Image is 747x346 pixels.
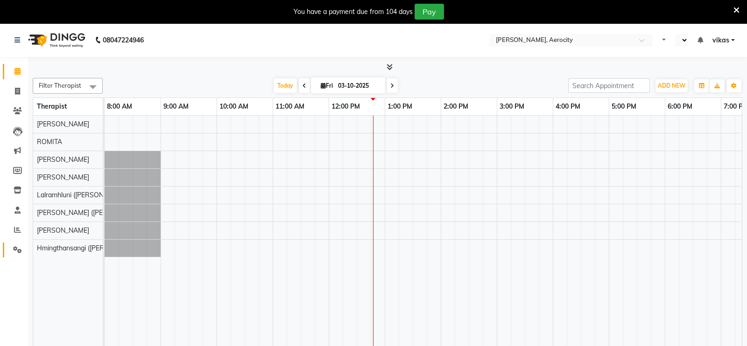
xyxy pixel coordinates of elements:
[105,100,134,113] a: 8:00 AM
[385,100,415,113] a: 1:00 PM
[37,244,144,252] span: Hmingthansangi ([PERSON_NAME])
[335,79,382,93] input: 2025-10-03
[441,100,471,113] a: 2:00 PM
[24,27,88,53] img: logo
[658,82,685,89] span: ADD NEW
[415,4,444,20] button: Pay
[553,100,583,113] a: 4:00 PM
[273,100,307,113] a: 11:00 AM
[568,78,650,93] input: Search Appointment
[712,35,729,45] span: vikas
[274,78,297,93] span: Today
[37,208,147,217] span: [PERSON_NAME] ([PERSON_NAME])
[37,191,129,199] span: Lalramhluni ([PERSON_NAME])
[37,226,89,235] span: [PERSON_NAME]
[37,173,89,181] span: [PERSON_NAME]
[655,79,688,92] button: ADD NEW
[161,100,191,113] a: 9:00 AM
[294,7,413,17] div: You have a payment due from 104 days
[329,100,362,113] a: 12:00 PM
[497,100,527,113] a: 3:00 PM
[37,138,62,146] span: ROMITA
[37,102,67,111] span: Therapist
[37,155,89,164] span: [PERSON_NAME]
[665,100,695,113] a: 6:00 PM
[217,100,251,113] a: 10:00 AM
[318,82,335,89] span: Fri
[103,27,144,53] b: 08047224946
[609,100,639,113] a: 5:00 PM
[39,82,81,89] span: Filter Therapist
[37,120,89,128] span: [PERSON_NAME]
